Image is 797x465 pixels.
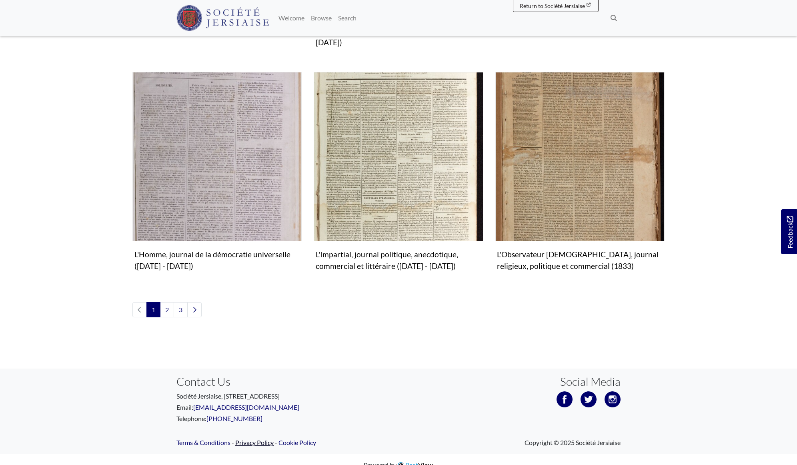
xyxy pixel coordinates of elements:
span: Feedback [785,216,795,248]
img: L'Homme, journal de la démocratie universelle (1853 - 1856) [132,72,302,241]
span: Goto page 1 [146,302,160,317]
h3: Contact Us [176,375,392,389]
img: L'Observateur Chrétien, journal religieux, politique et commercial (1833) [495,72,665,241]
a: Cookie Policy [278,439,316,446]
a: Next page [187,302,202,317]
a: Privacy Policy [235,439,274,446]
h3: Social Media [560,375,621,389]
a: [PHONE_NUMBER] [206,415,262,422]
a: Goto page 2 [160,302,174,317]
li: Previous page [132,302,147,317]
a: Welcome [275,10,308,26]
p: Telephone: [176,414,392,423]
a: Would you like to provide feedback? [781,209,797,254]
a: L'Impartial, journal politique, anecdotique, commercial et littéraire (1831 - 1845) L'Impartial, ... [314,72,483,274]
a: Search [335,10,360,26]
a: Terms & Conditions [176,439,230,446]
img: Société Jersiaise [176,5,269,31]
span: Return to Société Jersiaise [520,2,585,9]
a: Browse [308,10,335,26]
img: L'Impartial, journal politique, anecdotique, commercial et littéraire (1831 - 1845) [314,72,483,241]
span: Copyright © 2025 Société Jersiaise [525,438,621,447]
a: Société Jersiaise logo [176,3,269,33]
div: Subcollection [308,72,489,286]
a: Goto page 3 [174,302,188,317]
a: [EMAIL_ADDRESS][DOMAIN_NAME] [193,403,299,411]
p: Email: [176,403,392,412]
a: L'Observateur Chrétien, journal religieux, politique et commercial (1833) L'Observateur [DEMOGRAP... [495,72,665,274]
p: Société Jersiaise, [STREET_ADDRESS] [176,391,392,401]
nav: pagination [132,302,665,317]
div: Subcollection [126,72,308,286]
div: Subcollection [489,72,671,286]
a: L'Homme, journal de la démocratie universelle (1853 - 1856) L'Homme, journal de la démocratie uni... [132,72,302,274]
